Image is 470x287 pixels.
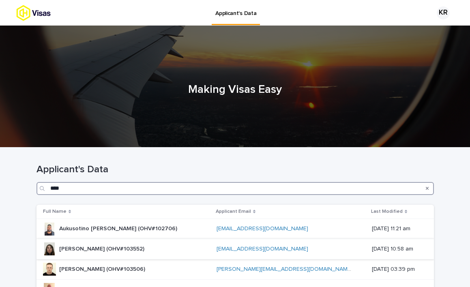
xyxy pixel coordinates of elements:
[36,239,434,259] tr: [PERSON_NAME] (OHV#103552)[PERSON_NAME] (OHV#103552) [EMAIL_ADDRESS][DOMAIN_NAME] [DATE] 10:58 am
[59,264,147,273] p: [PERSON_NAME] (OHV#103506)
[372,225,421,232] p: [DATE] 11:21 am
[36,83,434,97] h1: Making Visas Easy
[36,164,434,176] h1: Applicant's Data
[16,5,79,21] img: tx8HrbJQv2PFQx4TXEq5
[437,6,450,19] div: KR
[372,246,421,253] p: [DATE] 10:58 am
[59,224,179,232] p: Aukusotino [PERSON_NAME] (OHV#102706)
[36,182,434,195] input: Search
[43,207,67,216] p: Full Name
[36,259,434,279] tr: [PERSON_NAME] (OHV#103506)[PERSON_NAME] (OHV#103506) [PERSON_NAME][EMAIL_ADDRESS][DOMAIN_NAME] [D...
[217,226,308,231] a: [EMAIL_ADDRESS][DOMAIN_NAME]
[371,207,403,216] p: Last Modified
[217,266,352,272] a: [PERSON_NAME][EMAIL_ADDRESS][DOMAIN_NAME]
[36,219,434,239] tr: Aukusotino [PERSON_NAME] (OHV#102706)Aukusotino [PERSON_NAME] (OHV#102706) [EMAIL_ADDRESS][DOMAIN...
[59,244,146,253] p: [PERSON_NAME] (OHV#103552)
[372,266,421,273] p: [DATE] 03:39 pm
[216,207,251,216] p: Applicant Email
[217,246,308,252] a: [EMAIL_ADDRESS][DOMAIN_NAME]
